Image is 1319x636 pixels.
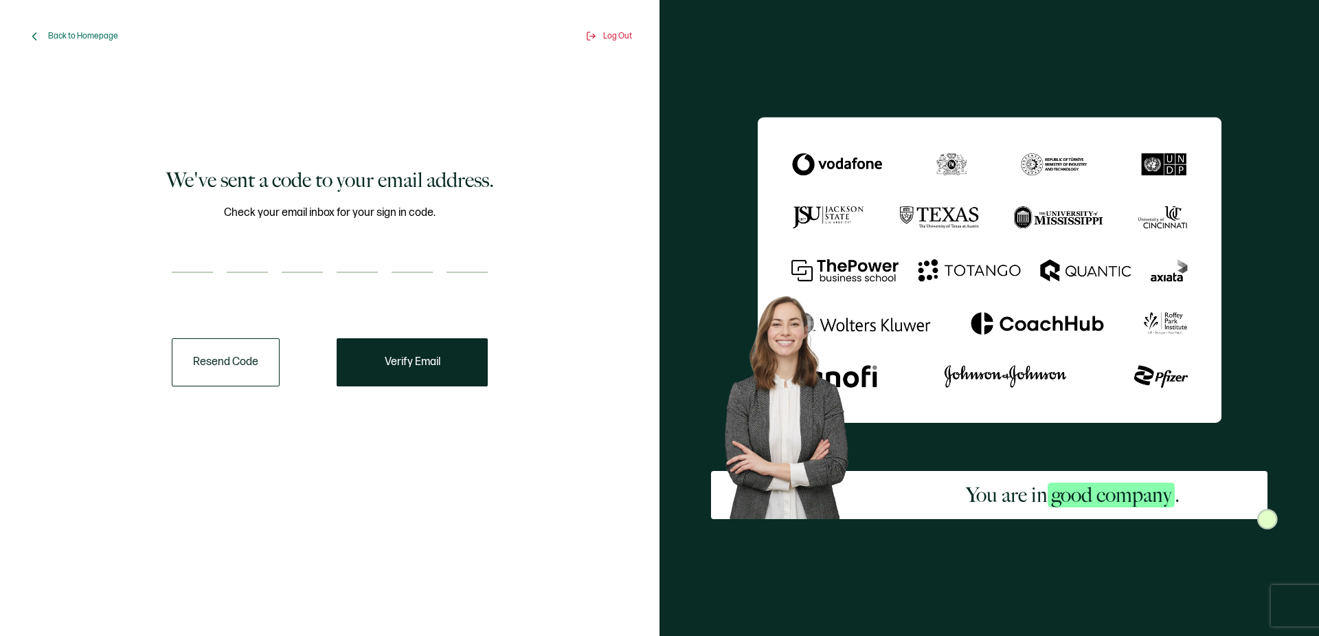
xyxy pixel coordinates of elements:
[385,357,440,368] span: Verify Email
[758,117,1221,423] img: Sertifier We've sent a code to your email address.
[166,166,494,194] h1: We've sent a code to your email address.
[603,31,632,41] span: Log Out
[48,31,118,41] span: Back to Homepage
[1257,509,1278,529] img: Sertifier Signup
[172,338,280,386] button: Resend Code
[224,204,436,221] span: Check your email inbox for your sign in code.
[1048,483,1175,507] span: good company
[966,481,1180,509] h2: You are in .
[711,285,878,519] img: Sertifier Signup - You are in <span class="strong-h">good company</span>. Hero
[337,338,488,386] button: Verify Email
